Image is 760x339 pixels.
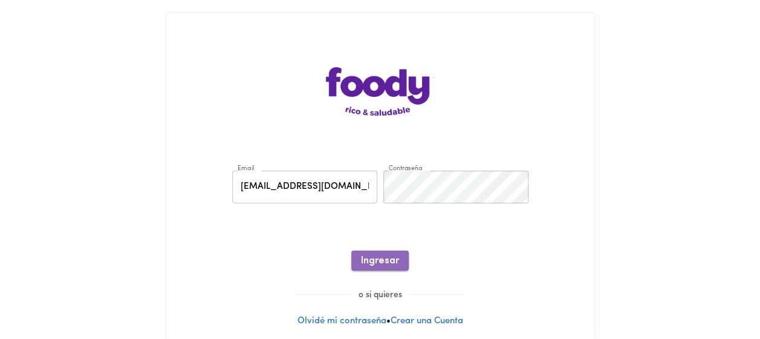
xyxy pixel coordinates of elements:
[297,317,386,326] a: Olvidé mi contraseña
[690,269,748,327] iframe: Messagebird Livechat Widget
[361,255,399,267] span: Ingresar
[351,291,409,300] span: o si quieres
[326,67,435,116] img: logo-main-page.png
[232,171,377,204] input: pepitoperez@gmail.com
[351,251,409,271] button: Ingresar
[391,317,463,326] a: Crear una Cuenta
